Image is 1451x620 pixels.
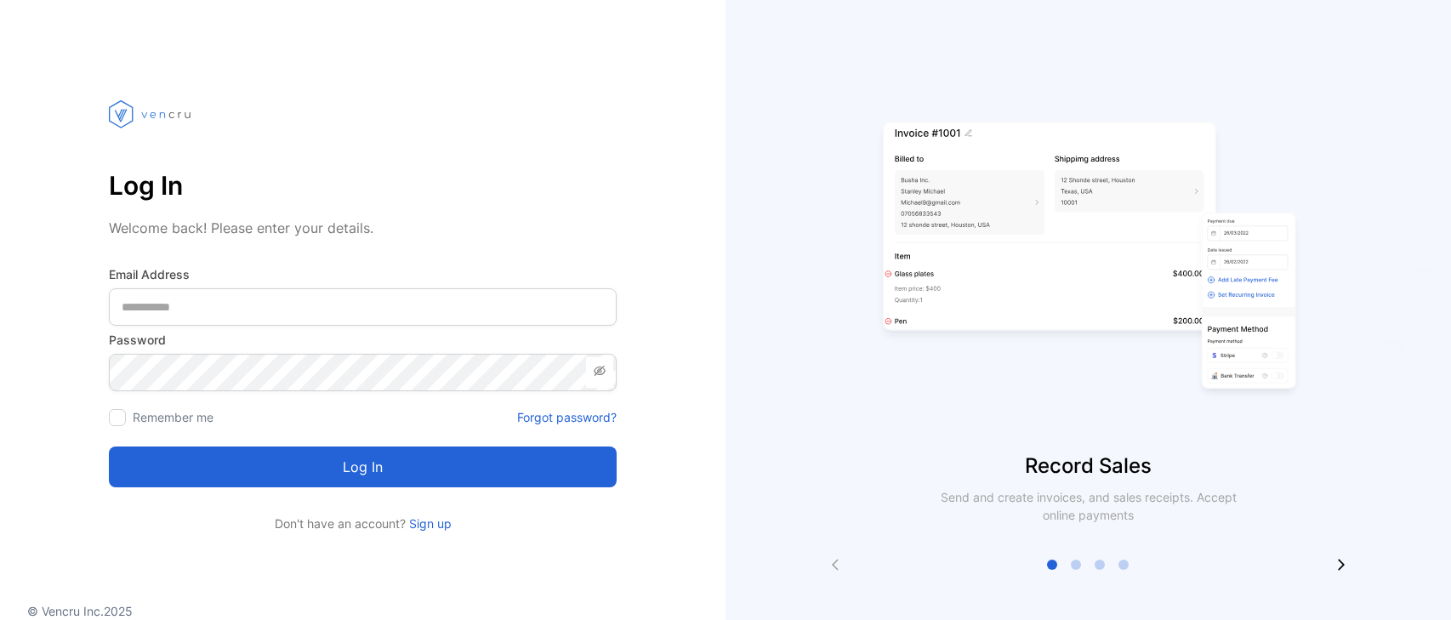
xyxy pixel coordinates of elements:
p: Record Sales [725,451,1451,481]
a: Forgot password? [517,408,617,426]
img: vencru logo [109,68,194,160]
label: Remember me [133,410,213,424]
label: Email Address [109,265,617,283]
label: Password [109,331,617,349]
p: Send and create invoices, and sales receipts. Accept online payments [925,488,1252,524]
p: Don't have an account? [109,515,617,532]
button: Log in [109,447,617,487]
p: Welcome back! Please enter your details. [109,218,617,238]
a: Sign up [406,516,452,531]
img: slider image [876,68,1301,451]
p: Log In [109,165,617,206]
